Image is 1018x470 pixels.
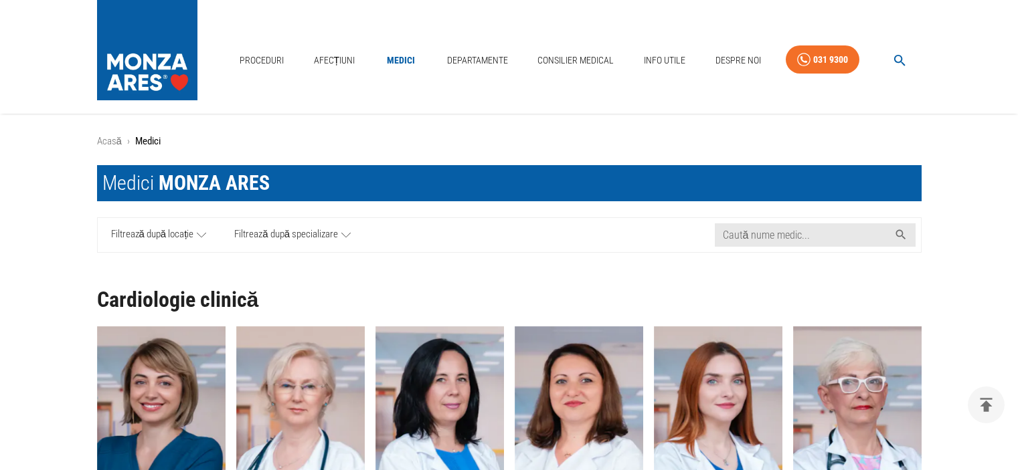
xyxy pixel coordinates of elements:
[97,134,922,149] nav: breadcrumb
[159,171,270,195] span: MONZA ARES
[127,134,130,149] li: ›
[379,47,422,74] a: Medici
[102,170,270,196] div: Medici
[220,218,365,252] a: Filtrează după specializare
[135,134,161,149] p: Medici
[234,47,289,74] a: Proceduri
[968,386,1005,423] button: delete
[710,47,766,74] a: Despre Noi
[97,135,122,147] a: Acasă
[98,218,221,252] a: Filtrează după locație
[813,51,848,68] div: 031 9300
[111,227,194,243] span: Filtrează după locație
[786,45,859,74] a: 031 9300
[97,288,922,312] h1: Cardiologie clinică
[309,47,361,74] a: Afecțiuni
[639,47,691,74] a: Info Utile
[532,47,619,74] a: Consilier Medical
[234,227,338,243] span: Filtrează după specializare
[442,47,513,74] a: Departamente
